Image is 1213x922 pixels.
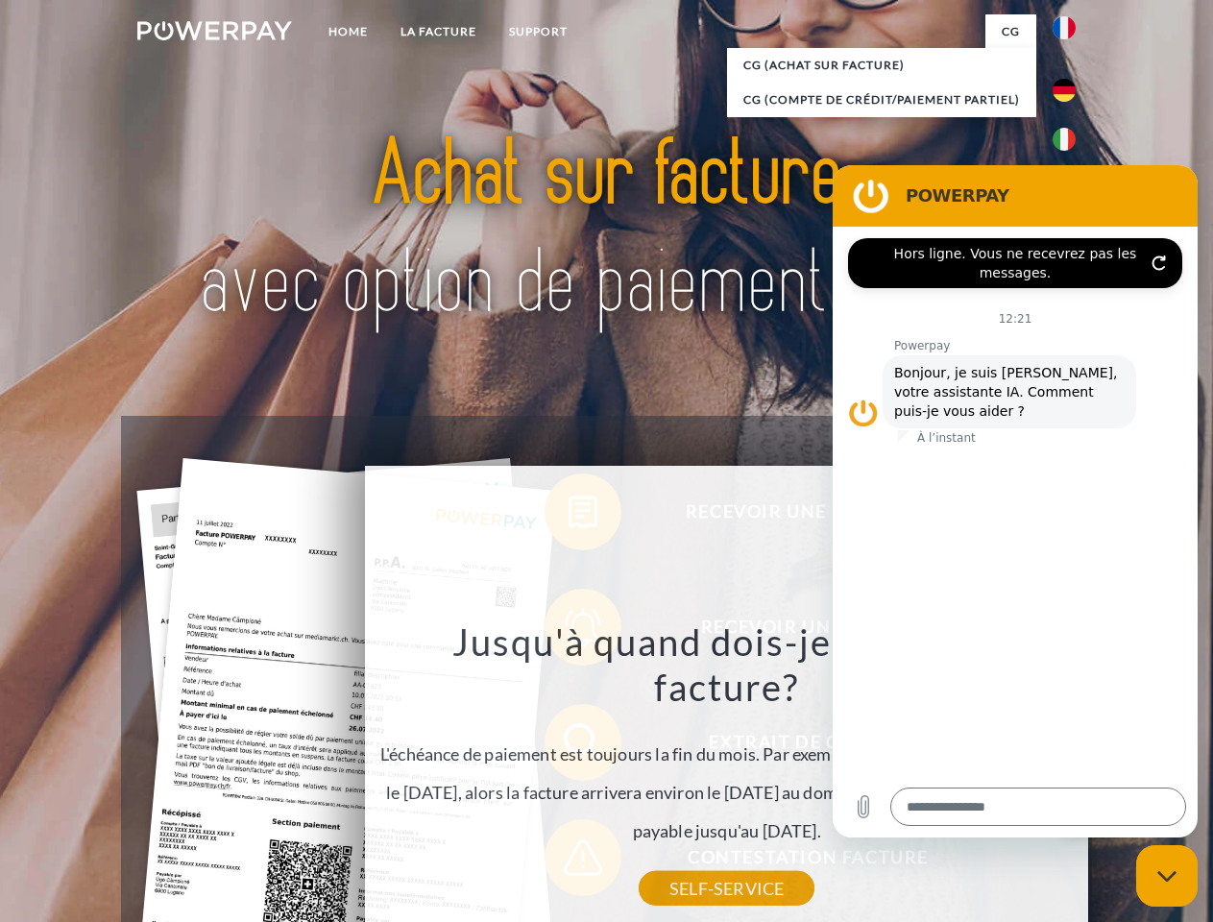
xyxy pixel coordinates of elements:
[1136,845,1198,907] iframe: Bouton de lancement de la fenêtre de messagerie, conversation en cours
[137,21,292,40] img: logo-powerpay-white.svg
[1053,79,1076,102] img: de
[384,14,493,49] a: LA FACTURE
[727,48,1036,83] a: CG (achat sur facture)
[727,83,1036,117] a: CG (Compte de crédit/paiement partiel)
[1053,128,1076,151] img: it
[312,14,384,49] a: Home
[376,619,1078,711] h3: Jusqu'à quand dois-je payer ma facture?
[833,165,1198,837] iframe: Fenêtre de messagerie
[985,14,1036,49] a: CG
[376,619,1078,888] div: L'échéance de paiement est toujours la fin du mois. Par exemple, si la commande a été passée le [...
[493,14,584,49] a: Support
[639,871,814,906] a: SELF-SERVICE
[183,92,1030,368] img: title-powerpay_fr.svg
[1053,16,1076,39] img: fr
